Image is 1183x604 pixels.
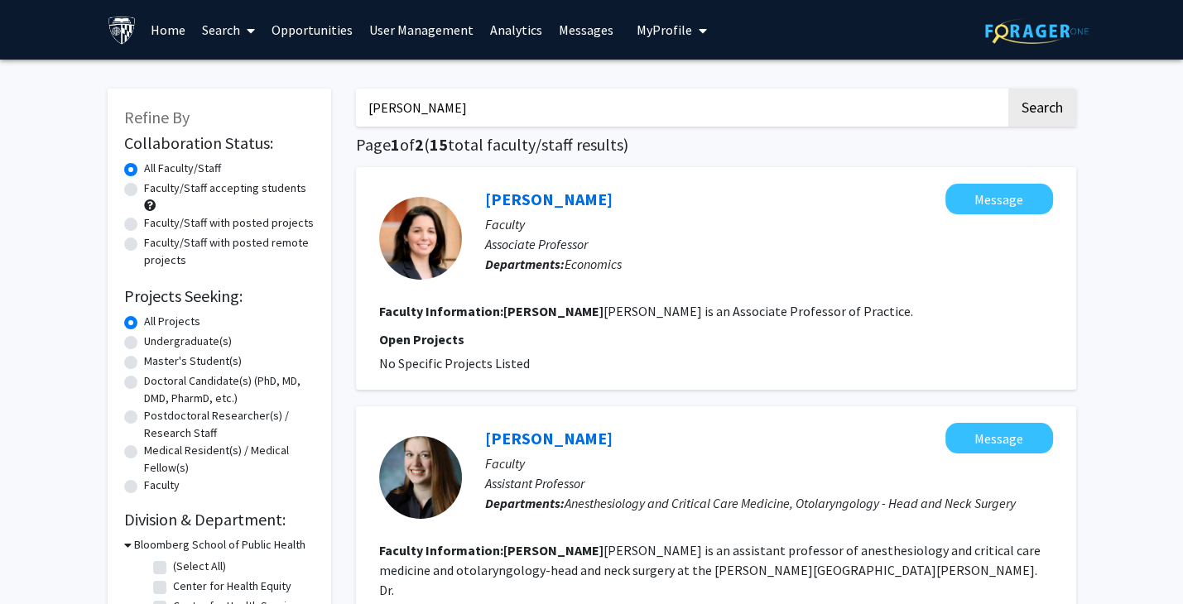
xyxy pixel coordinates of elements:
a: Messages [551,1,622,59]
span: 15 [430,134,448,155]
p: Associate Professor [485,234,1053,254]
a: Home [142,1,194,59]
input: Search Keywords [356,89,1006,127]
h2: Division & Department: [124,510,315,530]
iframe: Chat [12,530,70,592]
label: Faculty/Staff with posted projects [144,214,314,232]
span: Economics [565,256,622,272]
span: 1 [391,134,400,155]
b: Faculty Information: [379,303,503,319]
a: [PERSON_NAME] [485,189,613,209]
label: All Projects [144,313,200,330]
span: Refine By [124,107,190,127]
h2: Projects Seeking: [124,286,315,306]
a: [PERSON_NAME] [485,428,613,448]
a: User Management [361,1,482,59]
label: (Select All) [173,558,226,575]
label: Postdoctoral Researcher(s) / Research Staff [144,407,315,442]
b: Faculty Information: [379,542,503,558]
h2: Collaboration Status: [124,133,315,153]
h1: Page of ( total faculty/staff results) [356,135,1076,155]
a: Search [194,1,263,59]
label: Undergraduate(s) [144,333,232,350]
label: Faculty/Staff with posted remote projects [144,234,315,269]
p: Assistant Professor [485,473,1053,493]
label: Faculty [144,477,180,494]
a: Opportunities [263,1,361,59]
label: Doctoral Candidate(s) (PhD, MD, DMD, PharmD, etc.) [144,372,315,407]
b: [PERSON_NAME] [503,303,604,319]
h3: Bloomberg School of Public Health [134,536,305,554]
span: My Profile [637,22,692,38]
img: ForagerOne Logo [985,18,1089,44]
b: Departments: [485,495,565,511]
p: Open Projects [379,329,1053,349]
span: No Specific Projects Listed [379,355,530,372]
span: Anesthesiology and Critical Care Medicine, Otolaryngology - Head and Neck Surgery [565,495,1016,511]
button: Search [1008,89,1076,127]
fg-read-more: [PERSON_NAME] is an Associate Professor of Practice. [503,303,913,319]
b: [PERSON_NAME] [503,542,604,558]
label: Master's Student(s) [144,352,242,370]
label: Medical Resident(s) / Medical Fellow(s) [144,442,315,477]
span: 2 [415,134,424,155]
button: Message Christina DePasquale [945,184,1053,214]
label: All Faculty/Staff [144,160,221,177]
label: Center for Health Equity [173,578,291,595]
a: Analytics [482,1,551,59]
img: Johns Hopkins University Logo [108,16,137,45]
fg-read-more: [PERSON_NAME] is an assistant professor of anesthesiology and critical care medicine and otolaryn... [379,542,1041,598]
button: Message Christina Miller [945,423,1053,453]
b: Departments: [485,256,565,272]
p: Faculty [485,453,1053,473]
p: Faculty [485,214,1053,234]
label: Faculty/Staff accepting students [144,180,306,197]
